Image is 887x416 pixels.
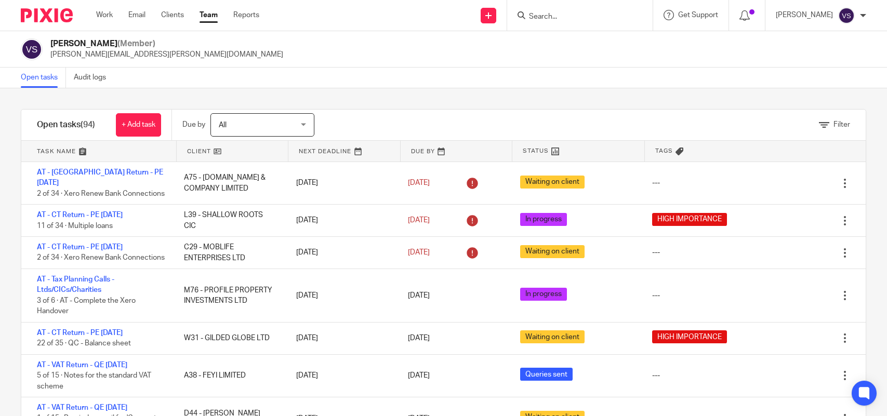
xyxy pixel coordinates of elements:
[50,49,283,60] p: [PERSON_NAME][EMAIL_ADDRESS][PERSON_NAME][DOMAIN_NAME]
[286,172,398,193] div: [DATE]
[161,10,184,20] a: Clients
[37,340,131,347] span: 22 of 35 · QC - Balance sheet
[117,39,155,48] span: (Member)
[408,372,430,379] span: [DATE]
[37,404,127,411] a: AT - VAT Return - QE [DATE]
[408,249,430,256] span: [DATE]
[520,368,573,381] span: Queries sent
[678,11,718,19] span: Get Support
[408,292,430,299] span: [DATE]
[174,328,285,348] div: W31 - GILDED GLOBE LTD
[652,213,727,226] span: HIGH IMPORTANCE
[286,285,398,306] div: [DATE]
[37,361,127,369] a: AT - VAT Return - QE [DATE]
[520,176,585,189] span: Waiting on client
[50,38,283,49] h2: [PERSON_NAME]
[21,38,43,60] img: svg%3E
[37,297,136,315] span: 3 of 6 · AT - Complete the Xero Handover
[182,119,205,130] p: Due by
[37,169,163,186] a: AT - [GEOGRAPHIC_DATA] Return - PE [DATE]
[200,10,218,20] a: Team
[219,122,227,129] span: All
[81,120,95,129] span: (94)
[21,68,66,88] a: Open tasks
[174,167,285,199] div: A75 - [DOMAIN_NAME] & COMPANY LIMITED
[37,329,123,337] a: AT - CT Return - PE [DATE]
[37,222,113,230] span: 11 of 34 · Multiple loans
[523,146,549,155] span: Status
[652,330,727,343] span: HIGH IMPORTANCE
[37,190,165,197] span: 2 of 34 · Xero Renew Bank Connections
[520,213,567,226] span: In progress
[838,7,855,24] img: svg%3E
[74,68,114,88] a: Audit logs
[408,217,430,224] span: [DATE]
[116,113,161,137] a: + Add task
[233,10,259,20] a: Reports
[408,179,430,186] span: [DATE]
[174,280,285,312] div: M76 - PROFILE PROPERTY INVESTMENTS LTD
[96,10,113,20] a: Work
[520,330,585,343] span: Waiting on client
[21,8,73,22] img: Pixie
[174,237,285,269] div: C29 - MOBLIFE ENTERPRISES LTD
[174,365,285,386] div: A38 - FEYI LIMITED
[528,12,621,22] input: Search
[286,328,398,348] div: [DATE]
[128,10,145,20] a: Email
[520,245,585,258] span: Waiting on client
[174,205,285,236] div: L39 - SHALLOW ROOTS CIC
[286,365,398,386] div: [DATE]
[37,244,123,251] a: AT - CT Return - PE [DATE]
[37,211,123,219] a: AT - CT Return - PE [DATE]
[286,210,398,231] div: [DATE]
[37,372,151,390] span: 5 of 15 · Notes for the standard VAT scheme
[652,370,660,381] div: ---
[408,334,430,342] span: [DATE]
[652,247,660,258] div: ---
[37,254,165,262] span: 2 of 34 · Xero Renew Bank Connections
[37,119,95,130] h1: Open tasks
[652,290,660,301] div: ---
[776,10,833,20] p: [PERSON_NAME]
[37,276,114,293] a: AT - Tax Planning Calls - Ltds/CICs/Charities
[655,146,673,155] span: Tags
[286,242,398,263] div: [DATE]
[520,288,567,301] span: In progress
[833,121,850,128] span: Filter
[652,178,660,188] div: ---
